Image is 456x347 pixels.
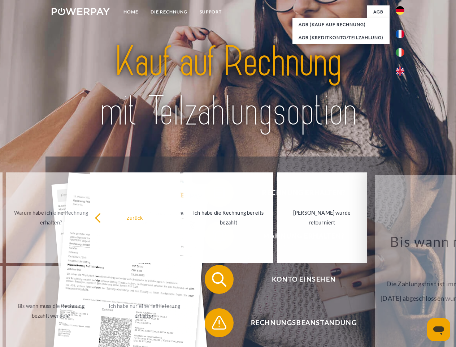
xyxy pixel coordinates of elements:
[396,6,404,15] img: de
[194,5,228,18] a: SUPPORT
[188,208,269,227] div: Ich habe die Rechnung bereits bezahlt
[52,8,110,15] img: logo-powerpay-white.svg
[205,308,392,337] button: Rechnungsbeanstandung
[215,265,392,294] span: Konto einsehen
[10,208,92,227] div: Warum habe ich eine Rechnung erhalten?
[396,48,404,57] img: it
[292,18,390,31] a: AGB (Kauf auf Rechnung)
[104,301,185,321] div: Ich habe nur eine Teillieferung erhalten
[281,208,362,227] div: [PERSON_NAME] wurde retourniert
[69,35,387,138] img: title-powerpay_de.svg
[367,5,390,18] a: agb
[210,270,228,288] img: qb_search.svg
[144,5,194,18] a: DIE RECHNUNG
[95,213,176,222] div: zurück
[396,67,404,76] img: en
[292,31,390,44] a: AGB (Kreditkonto/Teilzahlung)
[117,5,144,18] a: Home
[427,318,450,341] iframe: Schaltfläche zum Öffnen des Messaging-Fensters
[215,308,392,337] span: Rechnungsbeanstandung
[210,314,228,332] img: qb_warning.svg
[205,265,392,294] button: Konto einsehen
[10,301,92,321] div: Bis wann muss die Rechnung bezahlt werden?
[396,30,404,38] img: fr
